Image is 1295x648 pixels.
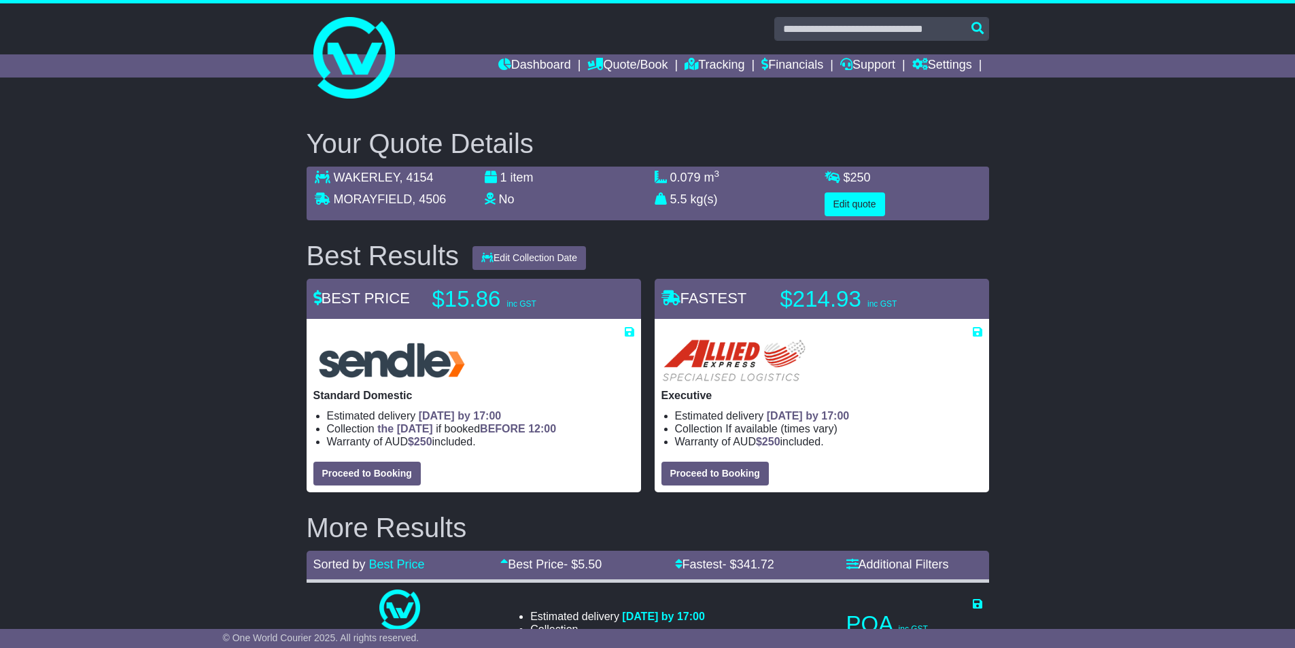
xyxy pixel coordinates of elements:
[511,171,534,184] span: item
[912,54,972,78] a: Settings
[840,54,895,78] a: Support
[507,299,536,309] span: inc GST
[377,423,556,434] span: if booked
[300,241,466,271] div: Best Results
[578,558,602,571] span: 5.50
[756,436,780,447] span: $
[670,192,687,206] span: 5.5
[661,389,982,402] p: Executive
[327,422,634,435] li: Collection
[661,339,806,382] img: Allied Express Local Courier: Executive
[762,436,780,447] span: 250
[377,423,432,434] span: the [DATE]
[844,171,871,184] span: $
[846,611,982,638] p: POA
[675,422,982,435] li: Collection
[622,611,705,622] span: [DATE] by 17:00
[414,436,432,447] span: 250
[313,462,421,485] button: Proceed to Booking
[725,423,838,434] span: If available (times vary)
[714,169,720,179] sup: 3
[313,339,470,382] img: Sendle: Standard Domestic
[369,558,425,571] a: Best Price
[564,558,602,571] span: - $
[419,410,502,422] span: [DATE] by 17:00
[313,290,410,307] span: BEST PRICE
[313,389,634,402] p: Standard Domestic
[691,192,718,206] span: kg(s)
[307,129,989,158] h2: Your Quote Details
[528,423,556,434] span: 12:00
[661,462,769,485] button: Proceed to Booking
[432,286,602,313] p: $15.86
[661,290,747,307] span: FASTEST
[223,632,419,643] span: © One World Courier 2025. All rights reserved.
[500,171,507,184] span: 1
[327,409,634,422] li: Estimated delivery
[472,246,586,270] button: Edit Collection Date
[704,171,720,184] span: m
[379,590,420,630] img: One World Courier: Same Day Nationwide(quotes take 0.5-1 hour)
[780,286,950,313] p: $214.93
[761,54,823,78] a: Financials
[587,54,668,78] a: Quote/Book
[327,435,634,448] li: Warranty of AUD included.
[846,558,949,571] a: Additional Filters
[412,192,446,206] span: , 4506
[499,192,515,206] span: No
[307,513,989,543] h2: More Results
[530,610,705,623] li: Estimated delivery
[825,192,885,216] button: Edit quote
[498,54,571,78] a: Dashboard
[867,299,897,309] span: inc GST
[670,171,701,184] span: 0.079
[334,171,400,184] span: WAKERLEY
[480,423,525,434] span: BEFORE
[675,409,982,422] li: Estimated delivery
[313,558,366,571] span: Sorted by
[723,558,774,571] span: - $
[899,624,928,634] span: inc GST
[530,623,705,636] li: Collection
[334,192,413,206] span: MORAYFIELD
[400,171,434,184] span: , 4154
[675,558,774,571] a: Fastest- $341.72
[685,54,744,78] a: Tracking
[408,436,432,447] span: $
[767,410,850,422] span: [DATE] by 17:00
[675,435,982,448] li: Warranty of AUD included.
[500,558,602,571] a: Best Price- $5.50
[737,558,774,571] span: 341.72
[850,171,871,184] span: 250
